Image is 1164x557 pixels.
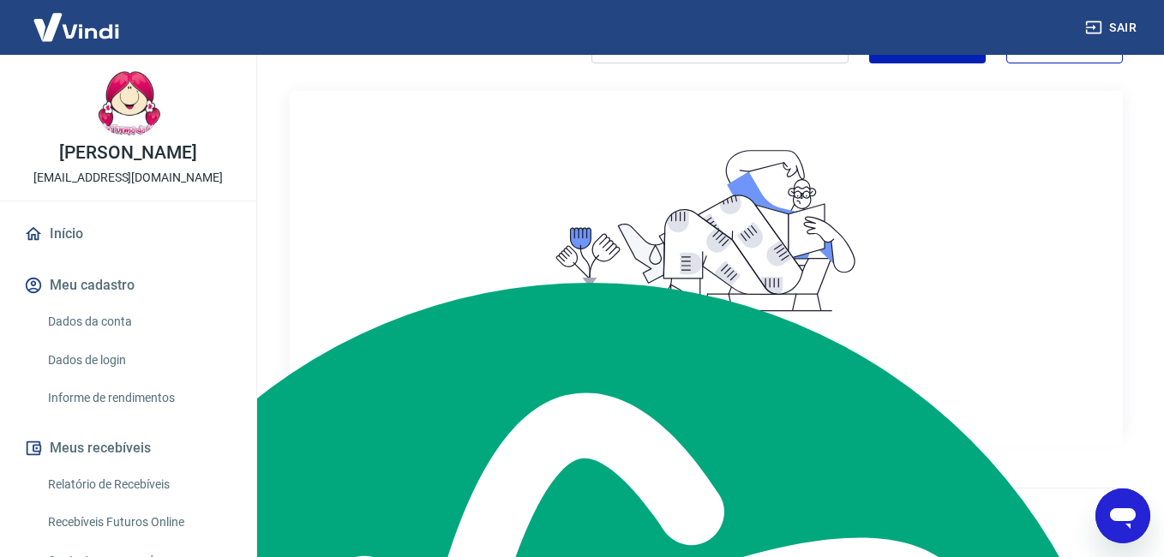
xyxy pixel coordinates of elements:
p: [PERSON_NAME] [59,144,196,162]
p: [EMAIL_ADDRESS][DOMAIN_NAME] [33,169,223,187]
iframe: Botão para abrir a janela de mensagens [1095,488,1150,543]
img: cbf1bde9-88dc-4587-8138-bae7ec27b7d8.jpeg [94,69,163,137]
a: Início [21,215,236,253]
a: Dados de login [41,343,236,378]
img: Vindi [21,1,132,53]
a: Informe de rendimentos [41,380,236,416]
a: Dados da conta [41,304,236,339]
a: Relatório de Recebíveis [41,467,236,502]
a: Recebíveis Futuros Online [41,505,236,540]
button: Meu cadastro [21,267,236,304]
button: Sair [1082,12,1143,44]
button: Meus recebíveis [21,429,236,467]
